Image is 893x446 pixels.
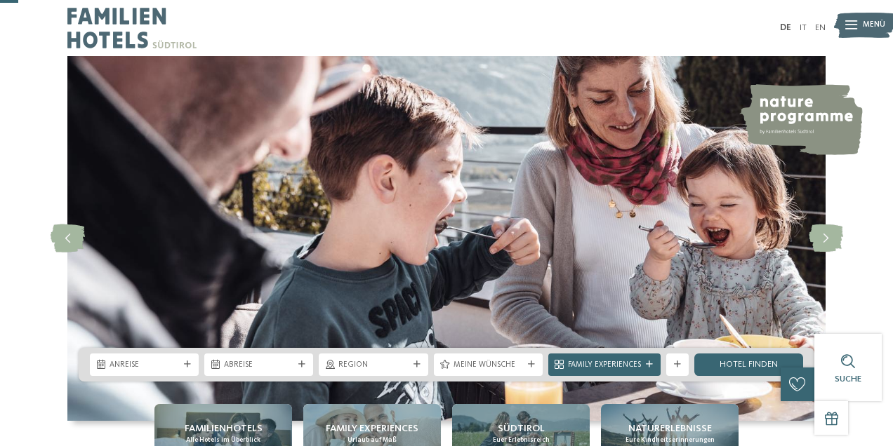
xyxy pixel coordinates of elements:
[493,435,550,445] span: Euer Erlebnisreich
[326,421,418,435] span: Family Experiences
[185,421,263,435] span: Familienhotels
[186,435,260,445] span: Alle Hotels im Überblick
[224,360,293,371] span: Abreise
[800,23,807,32] a: IT
[454,360,523,371] span: Meine Wünsche
[863,20,885,31] span: Menü
[110,360,179,371] span: Anreise
[694,353,803,376] a: Hotel finden
[568,360,641,371] span: Family Experiences
[498,421,545,435] span: Südtirol
[780,23,791,32] a: DE
[739,84,863,155] img: nature programme by Familienhotels Südtirol
[815,23,826,32] a: EN
[67,56,826,421] img: Familienhotels Südtirol: The happy family places
[628,421,712,435] span: Naturerlebnisse
[835,374,861,384] span: Suche
[626,435,715,445] span: Eure Kindheitserinnerungen
[348,435,397,445] span: Urlaub auf Maß
[338,360,408,371] span: Region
